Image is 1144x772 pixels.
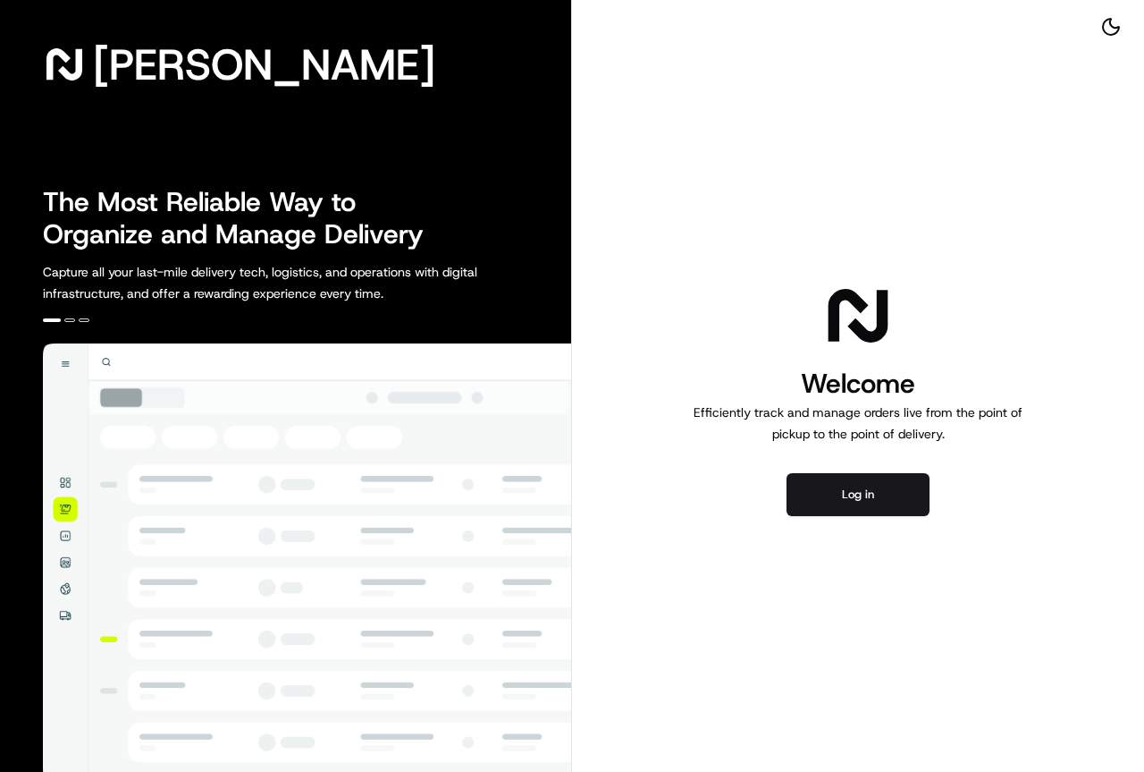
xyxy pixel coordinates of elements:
[686,366,1030,402] h1: Welcome
[43,186,443,250] h2: The Most Reliable Way to Organize and Manage Delivery
[93,47,435,82] span: [PERSON_NAME]
[686,402,1030,445] p: Efficiently track and manage orders live from the point of pickup to the point of delivery.
[43,261,558,304] p: Capture all your last-mile delivery tech, logistics, and operations with digital infrastructure, ...
[786,473,929,516] button: Log in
